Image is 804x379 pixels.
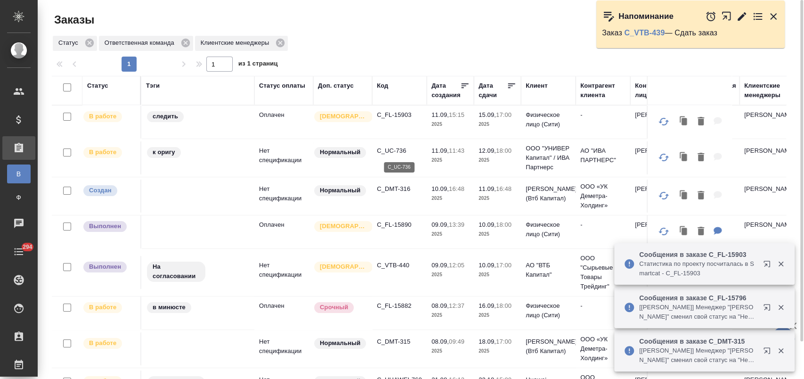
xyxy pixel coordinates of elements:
[431,194,469,203] p: 2025
[254,106,313,139] td: Оплачен
[146,261,250,283] div: На согласовании
[449,221,464,228] p: 13:39
[739,180,794,213] td: [PERSON_NAME]
[105,38,178,48] p: Ответственная команда
[146,301,250,314] div: в минюсте
[17,242,38,252] span: 294
[496,147,512,154] p: 18:00
[82,337,136,350] div: Выставляет ПМ после принятия заказа от КМа
[449,302,464,309] p: 12:37
[153,303,186,312] p: в минюсте
[496,338,512,345] p: 17:00
[12,193,26,202] span: Ф
[652,146,675,169] button: Обновить
[320,303,348,312] p: Срочный
[479,262,496,269] p: 10.09,
[721,6,732,26] button: Открыть в новой вкладке
[639,337,757,346] p: Сообщения в заказе C_DMT-315
[602,28,779,38] p: Заказ — Сдать заказ
[377,301,422,311] p: C_FL-15882
[82,261,136,273] div: Выставляет ПМ после сдачи и проведения начислений. Последний этап для ПМа
[479,120,516,129] p: 2025
[618,12,674,21] p: Напоминание
[377,110,422,120] p: C_FL-15903
[431,81,460,100] div: Дата создания
[7,165,31,183] a: В
[153,262,200,281] p: На согласовании
[526,220,571,239] p: Физическое лицо (Сити)
[479,338,496,345] p: 18.09,
[89,303,116,312] p: В работе
[496,111,512,118] p: 17:00
[313,146,367,159] div: Статус по умолчанию для стандартных заказов
[526,144,571,172] p: ООО "УНИВЕР Капитал" / ИВА Партнерс
[82,301,136,314] div: Выставляет ПМ после принятия заказа от КМа
[153,112,178,121] p: следить
[431,111,449,118] p: 11.09,
[652,220,675,243] button: Обновить
[752,11,763,22] button: Перейти в todo
[768,11,779,22] button: Закрыть
[630,141,685,174] td: [PERSON_NAME]
[739,215,794,248] td: [PERSON_NAME]
[479,147,496,154] p: 12.09,
[313,301,367,314] div: Выставляется автоматически, если на указанный объем услуг необходимо больше времени в стандартном...
[757,298,780,321] button: Открыть в новой вкладке
[652,110,675,133] button: Обновить
[313,220,367,233] div: Выставляется автоматически для первых 3 заказов нового контактного лица. Особое внимание
[771,346,790,355] button: Закрыть
[675,186,693,206] button: Клонировать
[320,186,360,195] p: Нормальный
[7,188,31,207] a: Ф
[639,303,757,321] p: [[PERSON_NAME]] Менеджер "[PERSON_NAME]" сменил свой статус на "Неактивный"
[449,262,464,269] p: 12:05
[431,338,449,345] p: 08.09,
[624,29,665,37] a: C_VTB-439
[479,194,516,203] p: 2025
[705,11,716,22] button: Отложить
[771,260,790,268] button: Закрыть
[377,220,422,230] p: C_FL-15890
[431,262,449,269] p: 09.09,
[89,148,116,157] p: В работе
[89,186,112,195] p: Создан
[526,184,571,203] p: [PERSON_NAME] (Втб Капитал)
[318,81,354,91] div: Доп. статус
[693,186,709,206] button: Удалить
[377,146,422,156] p: C_UC-736
[254,297,313,330] td: Оплачен
[479,270,516,280] p: 2025
[479,81,507,100] div: Дата сдачи
[313,337,367,350] div: Статус по умолчанию для стандартных заказов
[320,112,367,121] p: [DEMOGRAPHIC_DATA]
[2,240,35,264] a: 294
[238,58,278,72] span: из 1 страниц
[431,120,469,129] p: 2025
[744,81,789,100] div: Клиентские менеджеры
[771,303,790,312] button: Закрыть
[580,81,625,100] div: Контрагент клиента
[580,254,625,291] p: ООО "Сырьевые Товары Трейдинг"
[259,81,305,91] div: Статус оплаты
[675,222,693,241] button: Клонировать
[580,110,625,120] p: -
[479,221,496,228] p: 10.09,
[431,311,469,320] p: 2025
[89,262,121,272] p: Выполнен
[254,256,313,289] td: Нет спецификации
[313,110,367,123] div: Выставляется автоматически для первых 3 заказов нового контактного лица. Особое внимание
[479,311,516,320] p: 2025
[431,185,449,192] p: 10.09,
[449,147,464,154] p: 11:43
[89,112,116,121] p: В работе
[639,293,757,303] p: Сообщения в заказе C_FL-15796
[431,230,469,239] p: 2025
[313,184,367,197] div: Статус по умолчанию для стандартных заказов
[431,156,469,165] p: 2025
[652,184,675,207] button: Обновить
[320,338,360,348] p: Нормальный
[639,346,757,365] p: [[PERSON_NAME]] Менеджер "[PERSON_NAME]" сменил свой статус на "Неактивный"
[675,112,693,132] button: Клонировать
[580,335,625,363] p: ООО «УК Деметра-Холдинг»
[449,338,464,345] p: 09:49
